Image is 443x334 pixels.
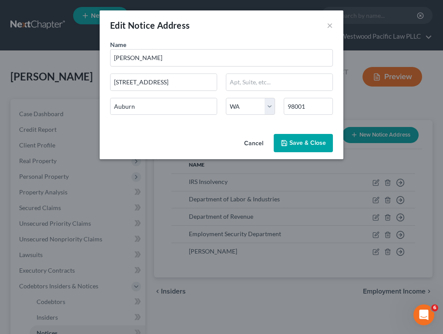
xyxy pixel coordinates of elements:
[284,98,333,115] input: Enter zip...
[110,41,126,48] span: Name
[111,74,217,90] input: Enter address...
[289,139,326,147] span: Save & Close
[237,135,270,152] button: Cancel
[274,134,333,152] button: Save & Close
[110,49,333,67] input: Search by name...
[128,20,190,30] span: Notice Address
[327,20,333,30] button: ×
[110,20,126,30] span: Edit
[111,98,217,115] input: Enter city...
[226,74,332,90] input: Apt, Suite, etc...
[431,304,438,311] span: 6
[413,304,434,325] iframe: Intercom live chat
